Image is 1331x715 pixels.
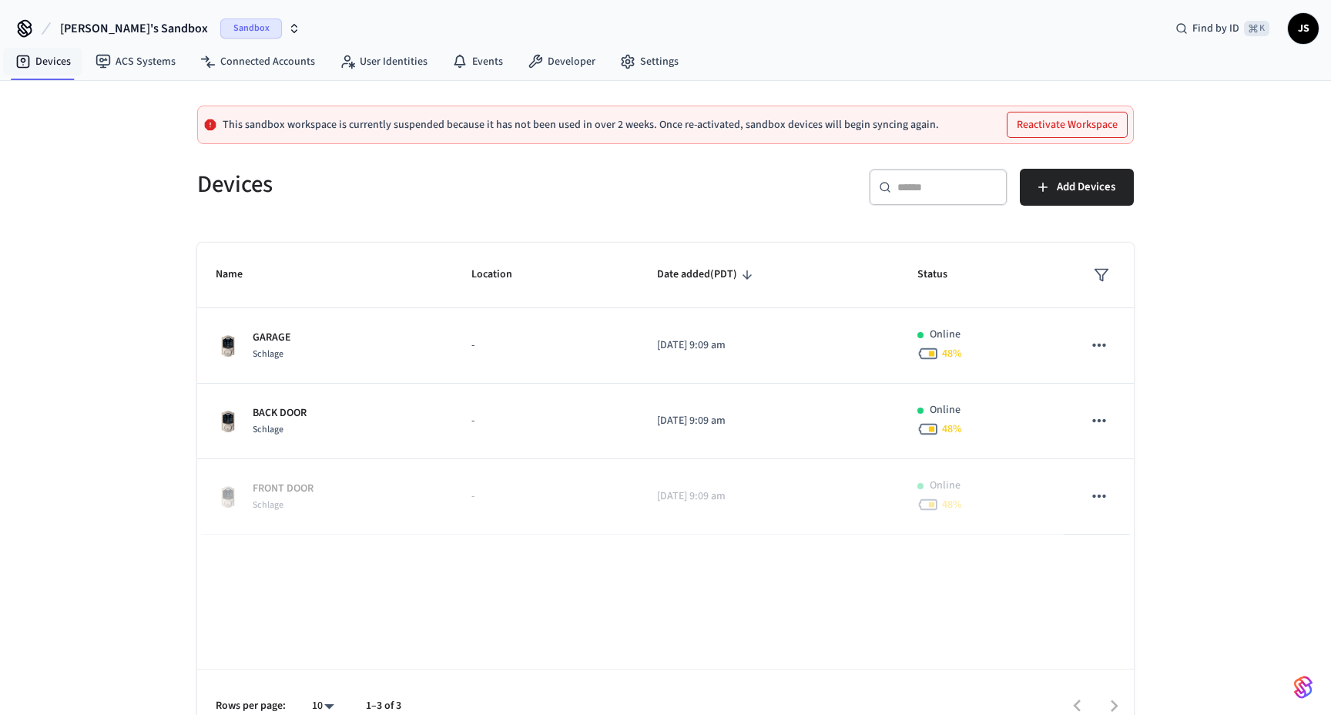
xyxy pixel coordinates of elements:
button: Reactivate Workspace [1007,112,1127,137]
span: Schlage [253,498,283,512]
button: JS [1288,13,1319,44]
p: FRONT DOOR [253,481,313,497]
p: Online [930,402,961,418]
span: [PERSON_NAME]'s Sandbox [60,19,208,38]
img: Schlage Sense Smart Deadbolt with Camelot Trim, Front [216,409,240,434]
span: Name [216,263,263,287]
span: 48 % [942,421,962,437]
span: Schlage [253,423,283,436]
a: Settings [608,48,691,76]
p: [DATE] 9:09 am [657,337,880,354]
span: Location [471,263,532,287]
h5: Devices [197,169,656,200]
table: sticky table [197,243,1134,535]
button: Add Devices [1020,169,1134,206]
span: Find by ID [1192,21,1239,36]
a: Events [440,48,515,76]
p: [DATE] 9:09 am [657,413,880,429]
p: 1–3 of 3 [366,698,401,714]
a: ACS Systems [83,48,188,76]
p: - [471,337,620,354]
p: Rows per page: [216,698,286,714]
a: Connected Accounts [188,48,327,76]
img: Schlage Sense Smart Deadbolt with Camelot Trim, Front [216,334,240,358]
p: - [471,413,620,429]
div: Find by ID⌘ K [1163,15,1282,42]
img: Schlage Sense Smart Deadbolt with Camelot Trim, Front [216,485,240,509]
p: [DATE] 9:09 am [657,488,880,505]
p: GARAGE [253,330,291,346]
span: 48 % [942,346,962,361]
p: - [471,488,620,505]
p: This sandbox workspace is currently suspended because it has not been used in over 2 weeks. Once ... [223,119,939,131]
span: Status [917,263,967,287]
a: Devices [3,48,83,76]
span: Add Devices [1057,177,1115,197]
span: Sandbox [220,18,282,39]
p: Online [930,478,961,494]
a: User Identities [327,48,440,76]
span: JS [1289,15,1317,42]
a: Developer [515,48,608,76]
span: Schlage [253,347,283,361]
span: ⌘ K [1244,21,1269,36]
p: BACK DOOR [253,405,307,421]
span: Date added(PDT) [657,263,757,287]
img: SeamLogoGradient.69752ec5.svg [1294,675,1313,700]
span: 48 % [942,497,962,512]
p: Online [930,327,961,343]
